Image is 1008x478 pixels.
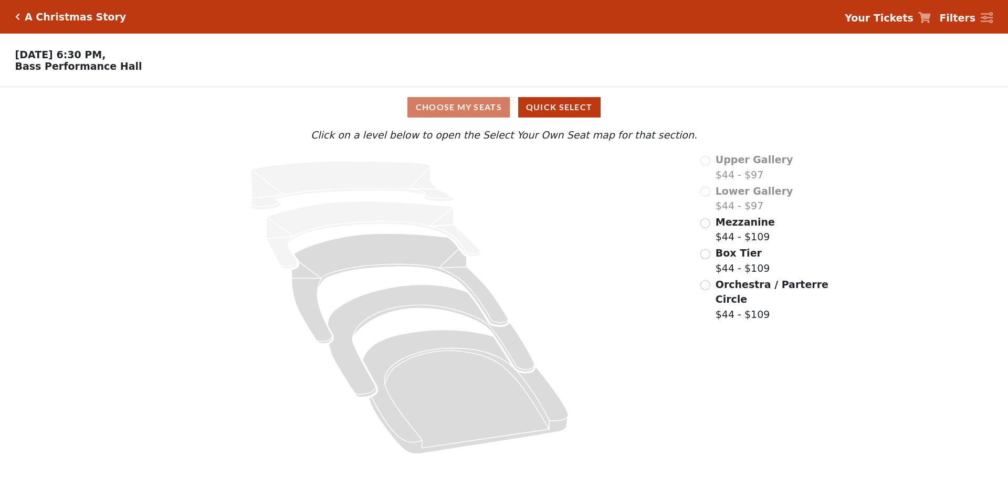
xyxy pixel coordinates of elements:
[133,128,875,143] p: Click on a level below to open the Select Your Own Seat map for that section.
[939,12,975,24] strong: Filters
[15,13,20,20] a: Click here to go back to filters
[25,11,126,23] h5: A Christmas Story
[518,97,601,118] button: Quick Select
[363,330,569,454] path: Orchestra / Parterre Circle - Seats Available: 197
[845,10,931,26] a: Your Tickets
[939,10,993,26] a: Filters
[716,152,793,182] label: $44 - $97
[716,277,830,322] label: $44 - $109
[845,12,913,24] strong: Your Tickets
[716,184,793,214] label: $44 - $97
[716,154,793,165] span: Upper Gallery
[716,215,775,245] label: $44 - $109
[716,247,762,259] span: Box Tier
[267,201,481,269] path: Lower Gallery - Seats Available: 0
[250,161,454,210] path: Upper Gallery - Seats Available: 0
[716,246,770,275] label: $44 - $109
[716,216,775,228] span: Mezzanine
[716,185,793,197] span: Lower Gallery
[716,279,828,305] span: Orchestra / Parterre Circle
